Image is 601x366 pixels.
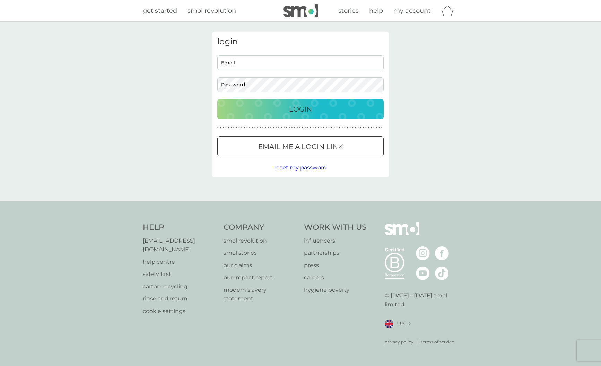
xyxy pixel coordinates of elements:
div: basket [441,4,458,18]
p: ● [373,126,375,130]
p: ● [268,126,269,130]
p: ● [355,126,356,130]
p: ● [249,126,251,130]
p: ● [289,126,290,130]
h4: Help [143,222,217,233]
a: smol stories [224,249,297,258]
p: terms of service [421,339,454,345]
p: ● [336,126,338,130]
a: [EMAIL_ADDRESS][DOMAIN_NAME] [143,236,217,254]
p: ● [225,126,227,130]
span: help [369,7,383,15]
p: ● [228,126,229,130]
a: stories [338,6,359,16]
p: ● [276,126,277,130]
p: ● [368,126,369,130]
p: ● [328,126,330,130]
p: ● [347,126,348,130]
p: ● [360,126,362,130]
a: influencers [304,236,367,245]
p: ● [363,126,364,130]
img: visit the smol Youtube page [416,266,430,280]
span: stories [338,7,359,15]
p: ● [252,126,253,130]
p: ● [223,126,224,130]
a: carton recycling [143,282,217,291]
p: ● [297,126,298,130]
p: ● [262,126,264,130]
p: ● [230,126,232,130]
p: ● [371,126,372,130]
p: ● [315,126,316,130]
p: ● [381,126,383,130]
a: smol revolution [224,236,297,245]
p: ● [376,126,377,130]
button: reset my password [274,163,327,172]
p: ● [341,126,343,130]
p: ● [238,126,240,130]
p: ● [378,126,380,130]
p: ● [244,126,245,130]
h4: Company [224,222,297,233]
a: my account [393,6,430,16]
button: Email me a login link [217,136,384,156]
p: ● [344,126,346,130]
button: Login [217,99,384,119]
img: visit the smol Tiktok page [435,266,449,280]
span: my account [393,7,430,15]
h4: Work With Us [304,222,367,233]
p: ● [286,126,287,130]
img: smol [385,222,419,246]
img: select a new location [409,322,411,326]
span: smol revolution [188,7,236,15]
a: careers [304,273,367,282]
p: ● [236,126,237,130]
img: UK flag [385,320,393,328]
p: ● [278,126,279,130]
a: rinse and return [143,294,217,303]
p: ● [270,126,272,130]
a: our impact report [224,273,297,282]
p: ● [305,126,306,130]
img: visit the smol Instagram page [416,246,430,260]
p: ● [257,126,258,130]
p: press [304,261,367,270]
p: ● [313,126,314,130]
span: reset my password [274,164,327,171]
p: ● [352,126,354,130]
p: ● [323,126,324,130]
p: Login [289,104,312,115]
a: hygiene poverty [304,286,367,295]
p: ● [334,126,335,130]
p: ● [331,126,332,130]
p: ● [241,126,243,130]
a: get started [143,6,177,16]
p: ● [302,126,303,130]
p: ● [339,126,340,130]
p: ● [291,126,293,130]
a: partnerships [304,249,367,258]
a: help centre [143,258,217,267]
a: our claims [224,261,297,270]
a: smol revolution [188,6,236,16]
p: ● [260,126,261,130]
a: safety first [143,270,217,279]
p: ● [320,126,322,130]
p: ● [217,126,219,130]
img: visit the smol Facebook page [435,246,449,260]
p: privacy policy [385,339,413,345]
p: ● [233,126,235,130]
p: ● [357,126,359,130]
p: ● [326,126,327,130]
